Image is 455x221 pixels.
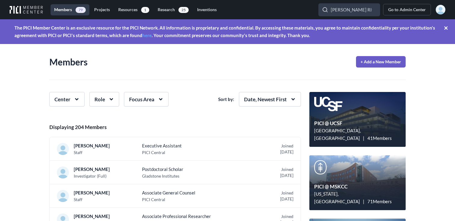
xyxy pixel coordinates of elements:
[154,4,192,15] a: Research25
[314,183,401,190] span: PICI @ MSKCC
[74,189,117,197] a: [PERSON_NAME]
[74,213,117,220] a: [PERSON_NAME]
[275,166,293,172] p: Joined
[400,7,426,13] span: Admin Center
[91,4,113,15] a: Projects
[74,142,117,150] a: [PERSON_NAME]
[383,4,431,15] a: Go toAdmin Center
[142,150,238,156] p: PICI Central
[142,173,238,179] p: Gladstone Institutes
[218,96,234,103] span: Sort by:
[363,135,364,141] span: |
[356,56,406,68] a: + Add a New Member
[142,189,238,197] p: Associate General Counsel
[74,150,117,156] p: Staff
[74,173,117,179] p: Investigator (Full)
[318,3,380,16] input: Search
[51,4,89,15] a: Members79
[275,196,293,202] p: [DATE]
[76,7,86,13] span: 79
[314,119,401,127] span: PICI @ UCSF
[49,123,305,131] div: Displaying 204 Members
[309,155,406,210] a: PICI @ MSKCC[US_STATE], [GEOGRAPHIC_DATA]|71Members
[178,7,189,13] span: 25
[141,7,149,13] span: 1
[275,213,293,219] p: Joined
[49,56,88,67] h1: Members
[363,199,364,204] span: |
[275,149,293,155] p: [DATE]
[142,197,238,203] p: PICI Central
[367,135,392,141] span: 41 Members
[74,197,117,203] p: Staff
[142,166,238,173] p: Postdoctoral Scholar
[367,199,392,204] span: 71 Members
[275,172,293,178] p: [DATE]
[115,4,153,15] a: Resources1
[275,143,293,149] p: Joined
[124,92,169,106] button: Focus Area
[193,4,220,15] a: Inventions
[142,33,152,38] a: here
[275,190,293,196] p: Joined
[14,24,441,39] p: The PICI Member Center is an exclusive resource for the PICI Network. All information is propriet...
[74,166,117,173] a: [PERSON_NAME]
[388,7,400,13] span: Go to
[142,213,238,220] p: Associate Professional Researcher
[10,6,43,14] img: Workflow
[309,92,406,147] a: PICI @ UCSF[GEOGRAPHIC_DATA], [GEOGRAPHIC_DATA]|41Members
[89,92,119,106] button: Role
[314,191,360,204] span: [US_STATE], [GEOGRAPHIC_DATA]
[142,142,238,150] p: Executive Assistant
[239,92,301,106] button: Date, Newest First
[314,128,361,141] span: [GEOGRAPHIC_DATA], [GEOGRAPHIC_DATA]
[49,92,85,106] button: Center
